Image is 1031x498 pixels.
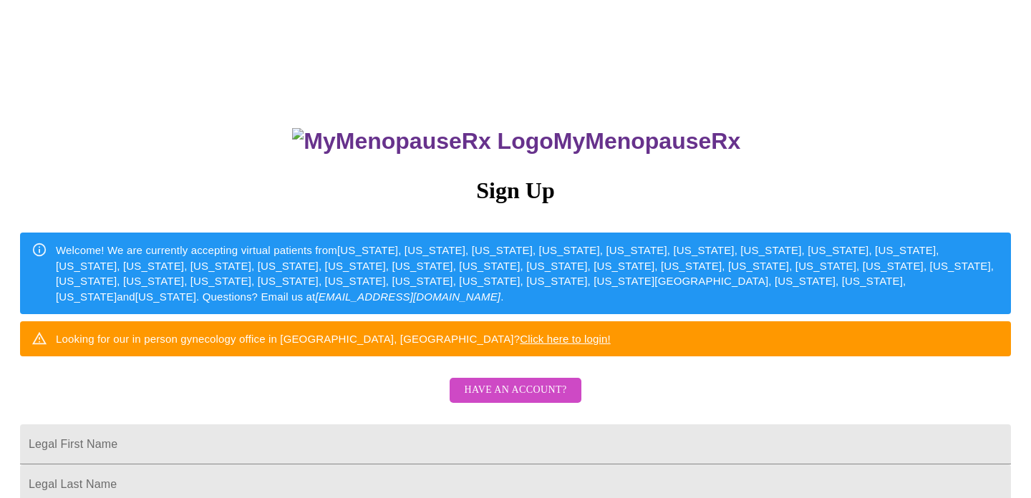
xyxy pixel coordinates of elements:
[22,128,1012,155] h3: MyMenopauseRx
[315,290,500,303] em: [EMAIL_ADDRESS][DOMAIN_NAME]
[56,326,611,352] div: Looking for our in person gynecology office in [GEOGRAPHIC_DATA], [GEOGRAPHIC_DATA]?
[292,128,553,155] img: MyMenopauseRx Logo
[450,378,581,403] button: Have an account?
[56,237,999,310] div: Welcome! We are currently accepting virtual patients from [US_STATE], [US_STATE], [US_STATE], [US...
[446,394,584,406] a: Have an account?
[464,381,566,399] span: Have an account?
[20,177,1011,204] h3: Sign Up
[520,333,611,345] a: Click here to login!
